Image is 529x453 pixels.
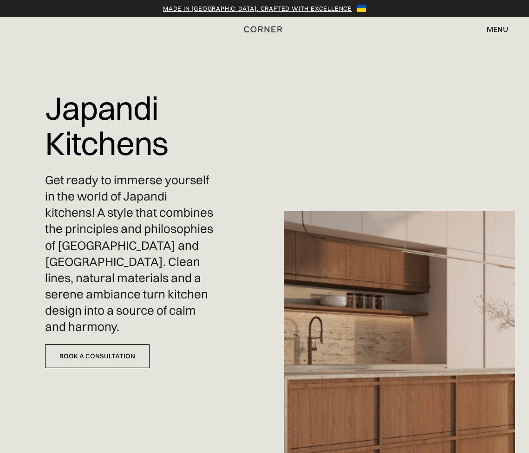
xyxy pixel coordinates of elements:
[45,172,214,335] p: Get ready to immerse yourself in the world of Japandi kitchens! A style that combines the princip...
[163,4,352,13] a: Made in [GEOGRAPHIC_DATA], crafted with excellence
[45,84,214,168] h1: Japandi Kitchens
[45,344,150,368] a: Book a Consultation
[477,21,508,37] div: menu
[230,23,298,35] a: home
[487,26,508,33] div: menu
